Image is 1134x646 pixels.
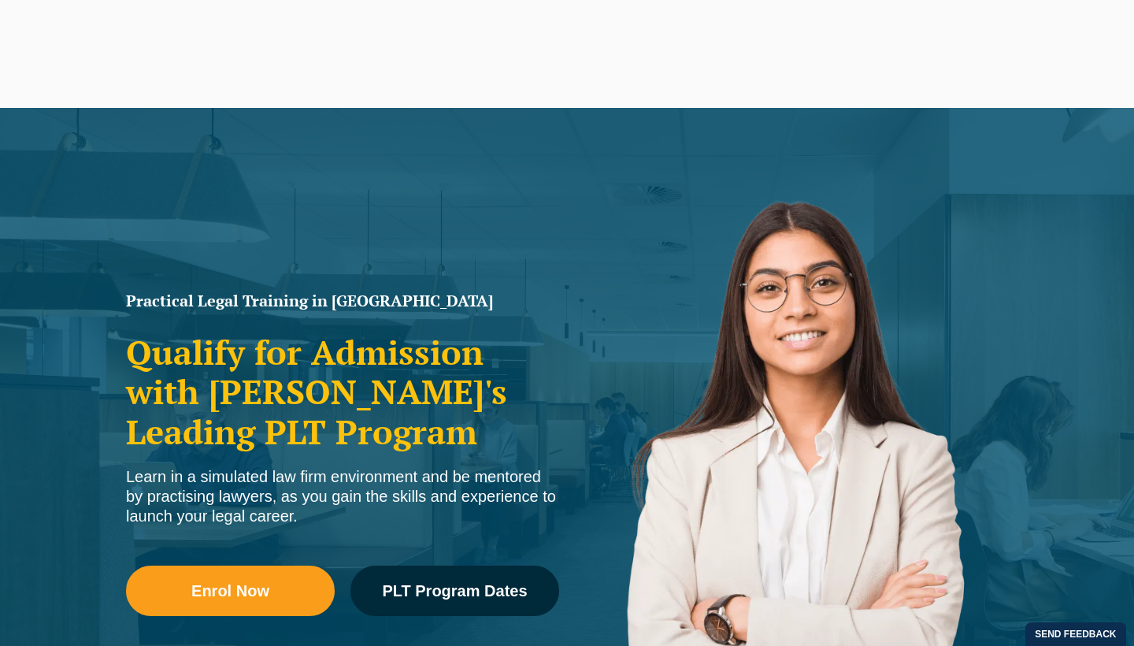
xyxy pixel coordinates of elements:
[382,583,527,599] span: PLT Program Dates
[191,583,269,599] span: Enrol Now
[126,293,559,309] h1: Practical Legal Training in [GEOGRAPHIC_DATA]
[350,566,559,616] a: PLT Program Dates
[126,566,335,616] a: Enrol Now
[126,332,559,451] h2: Qualify for Admission with [PERSON_NAME]'s Leading PLT Program
[126,467,559,526] div: Learn in a simulated law firm environment and be mentored by practising lawyers, as you gain the ...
